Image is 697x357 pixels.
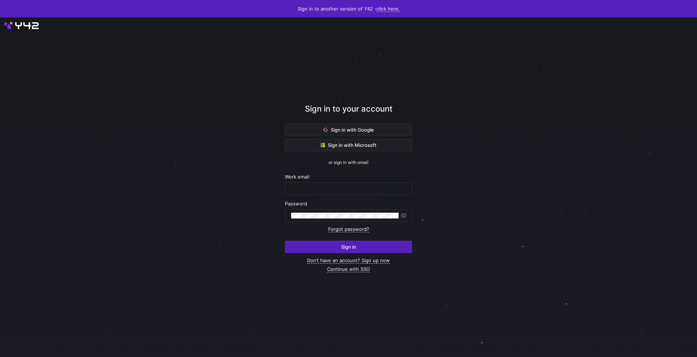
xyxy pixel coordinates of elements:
[285,201,307,206] span: Password
[285,174,309,180] span: Work email
[376,6,400,12] a: click here.
[321,142,376,148] span: Sign in with Microsoft
[285,241,412,253] button: Sign in
[341,244,356,250] span: Sign in
[323,127,374,133] span: Sign in with Google
[285,103,412,124] div: Sign in to your account
[285,124,412,136] button: Sign in with Google
[307,257,390,264] a: Don’t have an account? Sign up now
[329,160,368,165] span: or sign in with email
[328,226,369,232] a: Forgot password?
[327,266,370,272] a: Continue with SSO
[285,139,412,151] button: Sign in with Microsoft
